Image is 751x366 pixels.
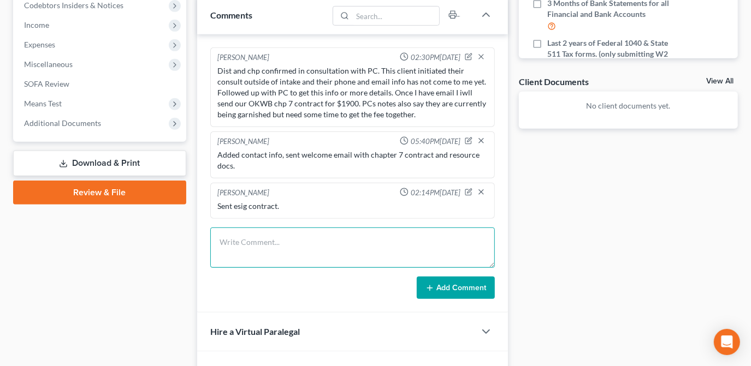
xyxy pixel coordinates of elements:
span: 02:14PM[DATE] [411,188,460,198]
div: Dist and chp confirmed in consultation with PC. This client initiated their consult outside of in... [217,65,488,120]
span: Additional Documents [24,118,101,128]
button: Add Comment [417,277,495,299]
a: Download & Print [13,151,186,176]
div: [PERSON_NAME] [217,188,269,199]
span: Expenses [24,40,55,49]
span: Codebtors Insiders & Notices [24,1,123,10]
a: Review & File [13,181,186,205]
span: Miscellaneous [24,59,73,69]
a: SOFA Review [15,74,186,94]
div: Added contact info, sent welcome email with chapter 7 contract and resource docs. [217,149,488,171]
span: Income [24,20,49,29]
span: SOFA Review [24,79,69,88]
div: Open Intercom Messenger [714,329,740,355]
span: Last 2 years of Federal 1040 & State 511 Tax forms. (only submitting W2 is not acceptable) [547,38,674,70]
div: [PERSON_NAME] [217,52,269,63]
div: [PERSON_NAME] [217,136,269,147]
div: Sent esig contract. [217,201,488,212]
p: No client documents yet. [528,100,729,111]
span: 05:40PM[DATE] [411,136,460,147]
span: Comments [210,10,252,20]
a: View All [706,77,734,85]
span: Hire a Virtual Paralegal [210,326,300,337]
span: Means Test [24,99,62,108]
span: 02:30PM[DATE] [411,52,460,63]
input: Search... [353,7,440,25]
div: Client Documents [519,76,589,87]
